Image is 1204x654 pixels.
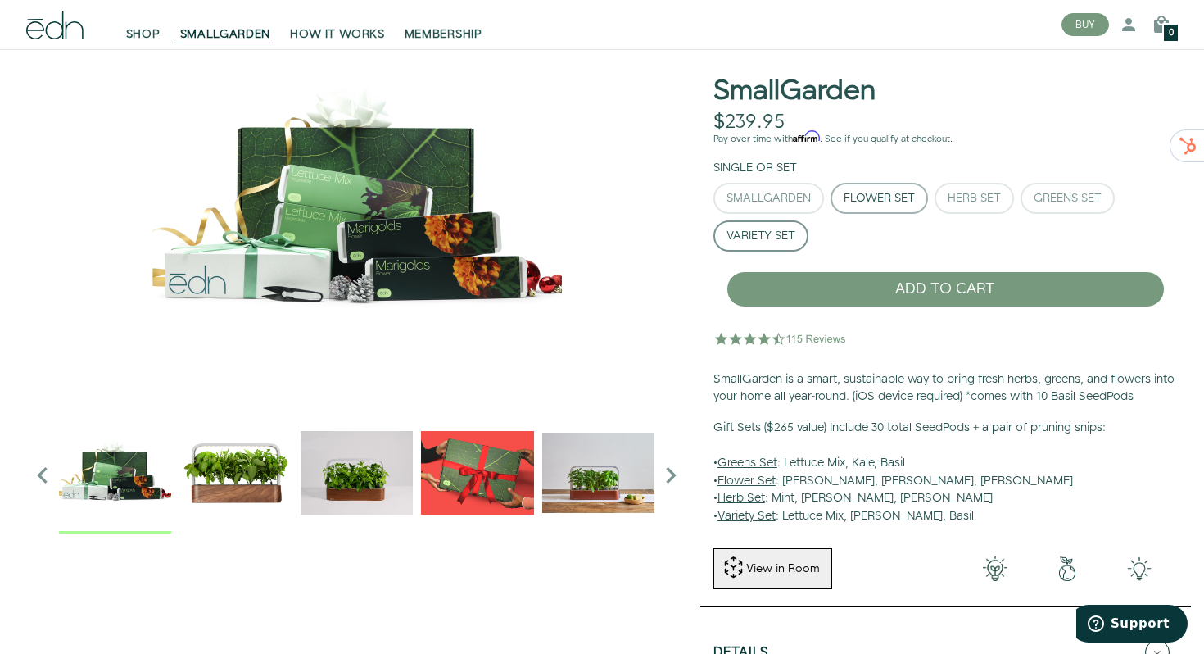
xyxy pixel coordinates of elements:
img: edn-holiday-value-variety-2-square_1000x.png [59,416,171,529]
iframe: Opens a widget where you can find more information [1076,605,1188,646]
div: 4 / 6 [542,416,654,533]
div: SmallGarden [726,193,811,204]
button: Variety Set [713,220,808,252]
span: Affirm [793,131,820,143]
img: green-earth.png [1031,556,1103,581]
img: edn-smallgarden-tech.png [1103,556,1175,581]
u: Herb Set [717,490,765,506]
a: SMALLGARDEN [170,7,281,43]
img: edn-smallgarden-mixed-herbs-table-product-2000px_1024x.jpg [542,416,654,529]
div: Variety Set [726,230,795,242]
img: edn-trim-basil.2021-09-07_14_55_24_1024x.gif [301,416,413,529]
p: SmallGarden is a smart, sustainable way to bring fresh herbs, greens, and flowers into your home ... [713,371,1178,406]
div: Greens Set [1034,193,1102,204]
h1: SmallGarden [713,76,876,107]
span: HOW IT WORKS [290,26,384,43]
img: 001-light-bulb.png [958,556,1030,581]
div: $239.95 [713,111,785,134]
span: MEMBERSHIP [405,26,482,43]
button: BUY [1061,13,1109,36]
div: Flower Set [844,193,915,204]
img: EMAILS_-_Holiday_21_PT1_28_9986b34a-7908-4121-b1c1-9595d1e43abe_1024x.png [421,416,533,529]
a: MEMBERSHIP [395,7,492,43]
p: Pay over time with . See if you qualify at checkout. [713,132,1178,147]
button: Herb Set [935,183,1014,214]
button: View in Room [713,548,832,589]
div: Herb Set [948,193,1001,204]
span: SMALLGARDEN [180,26,271,43]
img: Official-EDN-SMALLGARDEN-HERB-HERO-SLV-2000px_1024x.png [179,416,292,529]
label: Single or Set [713,160,797,176]
span: 0 [1169,29,1174,38]
div: 3 / 6 [421,416,533,533]
u: Flower Set [717,473,776,489]
button: SmallGarden [713,183,824,214]
div: View in Room [745,561,822,577]
div: 1 / 6 [179,416,292,533]
u: Variety Set [717,508,776,525]
button: ADD TO CART [726,271,1165,307]
i: Next slide [654,459,687,492]
p: • : Lettuce Mix, Kale, Basil • : [PERSON_NAME], [PERSON_NAME], [PERSON_NAME] • : Mint, [PERSON_NA... [713,420,1178,526]
button: Greens Set [1021,183,1115,214]
a: SHOP [116,7,170,43]
img: 4.5 star rating [713,322,849,355]
div: 2 / 6 [301,416,413,533]
b: Gift Sets ($265 value) Include 30 total SeedPods + a pair of pruning snips: [713,420,1106,436]
a: HOW IT WORKS [280,7,394,43]
span: SHOP [126,26,161,43]
button: Flower Set [831,183,928,214]
u: Greens Set [717,455,777,471]
i: Previous slide [26,459,59,492]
